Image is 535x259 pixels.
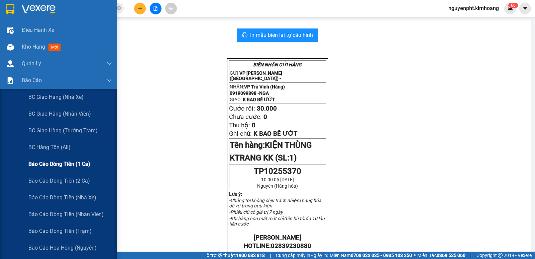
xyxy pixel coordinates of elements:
span: plus [138,6,142,11]
span: 0 [263,113,267,121]
span: VP [PERSON_NAME] ([GEOGRAPHIC_DATA]) - [230,70,282,81]
span: BC giao hàng (trưởng trạm) [28,126,98,135]
span: VP Trà Vinh (Hàng) [244,84,285,89]
button: plus [134,3,146,14]
span: BC giao hàng (nhà xe) [28,93,84,101]
span: 1) [289,153,297,163]
span: close-circle [117,6,121,10]
span: Cung cấp máy in - giấy in: [276,252,328,259]
span: 02839230880 [271,242,311,250]
span: 0 [252,122,255,129]
span: K BAO BỂ ƯỚT [253,130,297,137]
span: Chưa cước: [229,113,262,121]
em: -Chúng tôi không chịu trách nhiệm hàng hóa dễ vỡ trong bưu kiện [229,198,321,208]
button: aim [165,3,177,14]
span: 0919099898 - [230,90,269,96]
span: 6 [511,3,513,8]
span: BC giao hàng (nhân viên) [28,110,91,118]
span: | [470,252,471,259]
img: solution-icon [7,77,14,84]
button: printerIn mẫu biên lai tự cấu hình [237,28,318,42]
span: mới [48,44,61,51]
img: warehouse-icon [7,60,14,67]
span: Báo cáo dòng tiền (2 ca) [28,177,90,185]
span: K BAO BỂ ƯỚT [17,44,55,50]
span: Báo cáo dòng tiền (1 ca) [28,160,90,168]
button: file-add [150,3,162,14]
span: nguyenpht.kimhoang [443,4,504,12]
img: icon-new-feature [507,5,513,11]
span: GIAO: [230,97,275,102]
span: K BAO BỂ ƯỚT [243,97,275,102]
button: caret-down [519,3,531,14]
sup: 60 [508,3,518,8]
p: NHẬN: [230,84,325,89]
span: ⚪️ [414,254,416,257]
span: TP10255370 [254,167,301,176]
img: warehouse-icon [7,27,14,34]
span: Kho hàng [22,44,45,50]
span: BC hàng tồn (all) [28,143,71,151]
span: NGA [259,90,269,96]
span: aim [169,6,173,11]
span: Miền Nam [330,252,412,259]
p: GỬI: [230,70,325,81]
span: In mẫu biên lai tự cấu hình [250,31,313,39]
span: | [270,252,271,259]
span: GIAO: [3,44,55,50]
span: Cước rồi: [229,105,255,112]
strong: 0369 525 060 [437,253,465,258]
span: VP Trà Vinh (Hàng) [19,29,65,35]
span: NGA [36,36,47,43]
span: Ghi chú: [229,130,252,137]
strong: HOTLINE: [244,242,311,250]
span: down [107,78,112,83]
span: Quản Lý [22,59,41,68]
span: Tên hàng: [230,140,312,163]
span: down [107,61,112,66]
em: -Khi hàng hóa mất mát chỉ đền bù tối đa 10 lần tiền cước. [229,216,325,226]
span: copyright [498,253,503,258]
span: close-circle [117,5,121,12]
span: printer [242,32,247,39]
span: KIỆN THÙNG KTRANG KK (SL: [230,140,312,163]
span: 10:00:05 [DATE] [261,177,294,182]
span: Báo cáo dòng tiền (nhà xe) [28,193,96,202]
span: Báo cáo dòng tiền (nhân viên) [28,210,104,218]
span: Hỗ trợ kỹ thuật: [203,252,265,259]
span: Nguyên (Hàng hóa) [257,183,298,189]
span: Báo cáo dòng tiền (trạm) [28,227,92,235]
span: Thu hộ: [229,122,250,129]
span: 0 [513,3,516,8]
em: -Phiếu chỉ có giá trị 7 ngày [229,209,283,215]
span: 30.000 [257,105,277,112]
img: logo-vxr [6,4,14,14]
strong: Lưu ý: [229,191,242,197]
span: file-add [153,6,158,11]
strong: [PERSON_NAME] [254,234,301,241]
strong: 0708 023 035 - 0935 103 250 [351,253,412,258]
strong: 1900 633 818 [236,253,265,258]
strong: BIÊN NHẬN GỬI HÀNG [22,4,78,10]
span: Điều hành xe [22,26,54,34]
span: Báo cáo hoa hồng (Nguyên) [28,244,97,252]
span: Miền Bắc [417,252,465,259]
img: warehouse-icon [7,44,14,51]
span: Báo cáo [22,76,42,84]
span: caret-down [522,5,528,11]
strong: BIÊN NHẬN GỬI HÀNG [253,62,302,67]
span: VP [PERSON_NAME] ([GEOGRAPHIC_DATA]) - [3,13,62,26]
span: 0919099898 - [3,36,47,43]
p: GỬI: [3,13,98,26]
p: NHẬN: [3,29,98,35]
